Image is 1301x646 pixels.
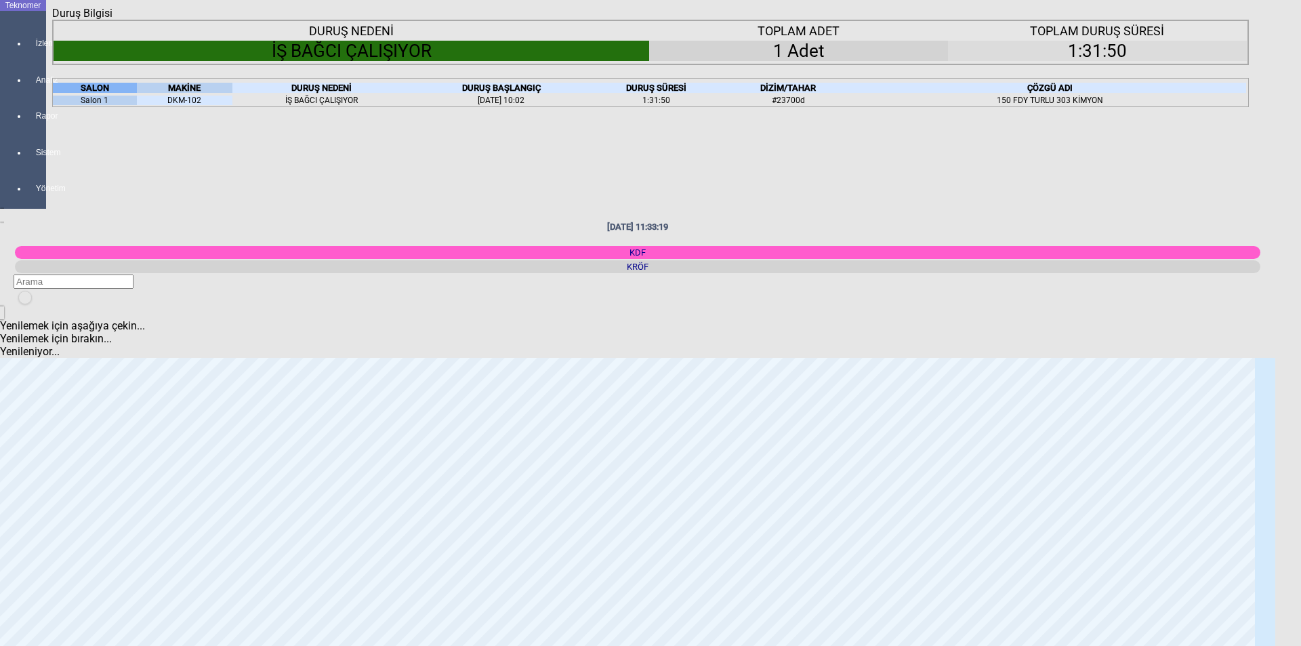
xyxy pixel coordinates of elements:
div: TOPLAM DURUŞ SÜRESİ [948,24,1247,38]
div: #23700d [722,96,854,105]
div: 1 Adet [649,41,948,61]
div: DURUŞ BAŞLANGIÇ [411,83,591,93]
div: 1:31:50 [948,41,1247,61]
div: 1:31:50 [591,96,722,105]
div: MAKİNE [137,83,232,93]
div: DİZİM/TAHAR [722,83,854,93]
div: İŞ BAĞCI ÇALIŞIYOR [54,41,649,61]
div: [DATE] 10:02 [411,96,591,105]
div: İŞ BAĞCI ÇALIŞIYOR [232,96,412,105]
div: ÇÖZGÜ ADI [854,83,1246,93]
div: SALON [53,83,137,93]
div: TOPLAM ADET [649,24,948,38]
div: DURUŞ NEDENİ [54,24,649,38]
div: DURUŞ SÜRESİ [591,83,722,93]
div: Salon 1 [53,96,137,105]
div: 150 FDY TURLU 303 KİMYON [854,96,1246,105]
div: Duruş Bilgisi [52,7,119,20]
div: DKM-102 [137,96,232,105]
div: DURUŞ NEDENİ [232,83,412,93]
